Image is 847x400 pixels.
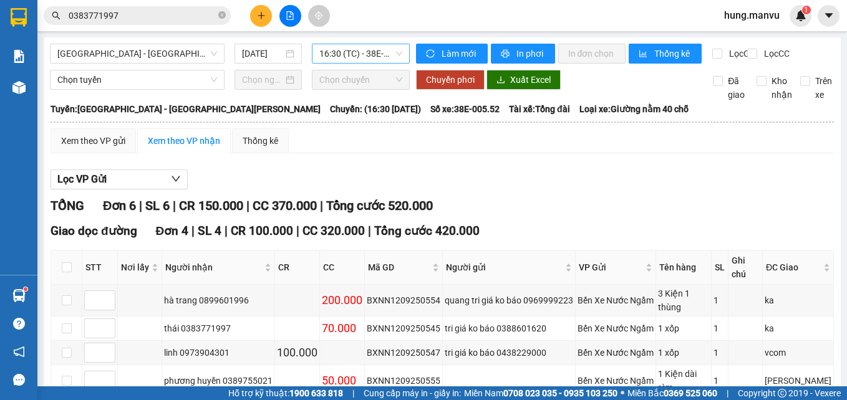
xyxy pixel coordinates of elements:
[308,5,330,27] button: aim
[446,260,563,274] span: Người gửi
[765,321,831,335] div: ka
[286,11,294,20] span: file-add
[823,10,835,21] span: caret-down
[12,81,26,94] img: warehouse-icon
[579,260,643,274] span: VP Gửi
[654,47,692,60] span: Thống kê
[218,11,226,19] span: close-circle
[778,389,786,398] span: copyright
[277,344,317,361] div: 100.000
[578,293,654,307] div: Bến Xe Nước Ngầm
[13,318,25,330] span: question-circle
[225,224,228,238] span: |
[69,9,216,22] input: Tìm tên, số ĐT hoặc mã đơn
[24,287,27,291] sup: 1
[496,75,505,85] span: download
[13,346,25,358] span: notification
[503,388,617,398] strong: 0708 023 035 - 0935 103 250
[156,224,189,238] span: Đơn 4
[576,317,656,341] td: Bến Xe Nước Ngầm
[322,372,362,389] div: 50.000
[179,198,243,213] span: CR 150.000
[145,198,170,213] span: SL 6
[578,346,654,360] div: Bến Xe Nước Ngầm
[714,293,726,307] div: 1
[510,73,551,87] span: Xuất Excel
[656,250,712,285] th: Tên hàng
[765,293,831,307] div: ka
[164,346,273,360] div: linh 0973904301
[242,47,283,60] input: 12/09/2025
[802,6,811,14] sup: 1
[257,11,266,20] span: plus
[714,321,726,335] div: 1
[51,198,84,213] span: TỔNG
[365,285,443,317] td: BXNN1209250554
[728,250,763,285] th: Ghi chú
[228,386,343,400] span: Hỗ trợ kỹ thuật:
[765,374,831,388] div: [PERSON_NAME]
[558,44,626,64] button: In đơn chọn
[57,44,217,63] span: Hà Nội - Kỳ Anh
[516,47,545,60] span: In phơi
[173,198,176,213] span: |
[374,224,480,238] span: Tổng cước 420.000
[442,47,478,60] span: Làm mới
[576,285,656,317] td: Bến Xe Nước Ngầm
[365,341,443,365] td: BXNN1209250547
[246,198,249,213] span: |
[12,50,26,63] img: solution-icon
[658,321,709,335] div: 1 xốp
[767,74,797,102] span: Kho nhận
[191,224,195,238] span: |
[576,365,656,397] td: Bến Xe Nước Ngầm
[627,386,717,400] span: Miền Bắc
[714,374,726,388] div: 1
[319,44,402,63] span: 16:30 (TC) - 38E-005.52
[302,224,365,238] span: CC 320.000
[579,102,689,116] span: Loại xe: Giường nằm 40 chỗ
[810,74,837,102] span: Trên xe
[367,374,440,388] div: BXNN1209250555
[367,293,440,307] div: BXNN1209250554
[501,49,511,59] span: printer
[818,5,840,27] button: caret-down
[279,5,301,27] button: file-add
[714,346,726,360] div: 1
[664,388,717,398] strong: 0369 525 060
[430,102,500,116] span: Số xe: 38E-005.52
[139,198,142,213] span: |
[368,260,430,274] span: Mã GD
[322,320,362,337] div: 70.000
[164,374,273,388] div: phương huyền 0389755021
[723,74,750,102] span: Đã giao
[11,8,27,27] img: logo-vxr
[795,10,806,21] img: icon-new-feature
[352,386,354,400] span: |
[148,134,220,148] div: Xem theo VP nhận
[52,11,60,20] span: search
[766,260,821,274] span: ĐC Giao
[658,346,709,360] div: 1 xốp
[464,386,617,400] span: Miền Nam
[445,293,573,307] div: quang tri giá ko báo 0969999223
[426,49,437,59] span: sync
[658,367,709,394] div: 1 Kiện dài rèm
[416,44,488,64] button: syncLàm mới
[253,198,317,213] span: CC 370.000
[365,317,443,341] td: BXNN1209250545
[218,10,226,22] span: close-circle
[367,321,440,335] div: BXNN1209250545
[364,386,461,400] span: Cung cấp máy in - giấy in:
[51,169,188,189] button: Lọc VP Gửi
[765,346,831,360] div: vcom
[82,250,118,285] th: STT
[330,102,421,116] span: Chuyến: (16:30 [DATE])
[712,250,728,285] th: SL
[242,73,283,87] input: Chọn ngày
[275,250,320,285] th: CR
[621,391,624,396] span: ⚪️
[365,365,443,397] td: BXNN1209250555
[165,260,262,274] span: Người nhận
[164,321,273,335] div: thái 0383771997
